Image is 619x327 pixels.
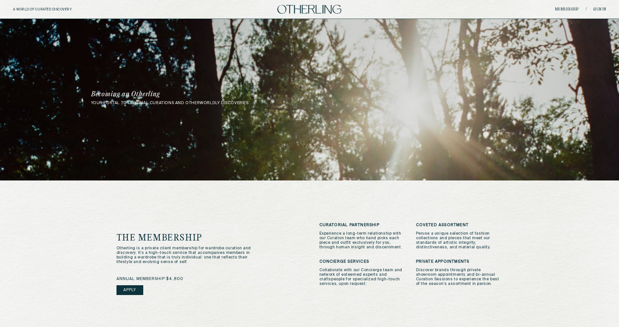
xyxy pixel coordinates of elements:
h1: Becoming an Otherling [91,91,353,98]
h3: Coveted Assortment [416,223,503,227]
p: your portal to original curations and otherworldly discoveries. [91,101,528,105]
h1: The Membership [116,234,279,243]
a: Apply [116,285,143,295]
span: / [586,7,587,12]
a: Sign in [593,8,606,11]
p: Collaborate with our Concierge team and network of esteemed experts and craftspeople for speciali... [319,268,406,286]
h5: A WORLD OF CURATED DISCOVERY. [13,8,101,11]
p: Experience a long-term relationship with our Curation team who hand picks each piece and outfit e... [319,231,406,250]
h3: Curatorial Partnership [319,223,406,227]
h3: Private Appointments [416,259,503,264]
p: Peruse a unique selection of fashion collections and pieces that meet our standards of artistic i... [416,231,503,250]
h3: Concierge Services [319,259,406,264]
a: Membership [555,8,579,11]
img: logo [277,5,341,14]
p: Otherling is a private client membership for wardrobe curation and discovery. It’s a high-touch s... [116,246,254,264]
span: annual membership: $4,800 [116,277,184,281]
p: Discover brands through private showroom appointments and bi-annual Curation Sessions to experien... [416,268,503,286]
